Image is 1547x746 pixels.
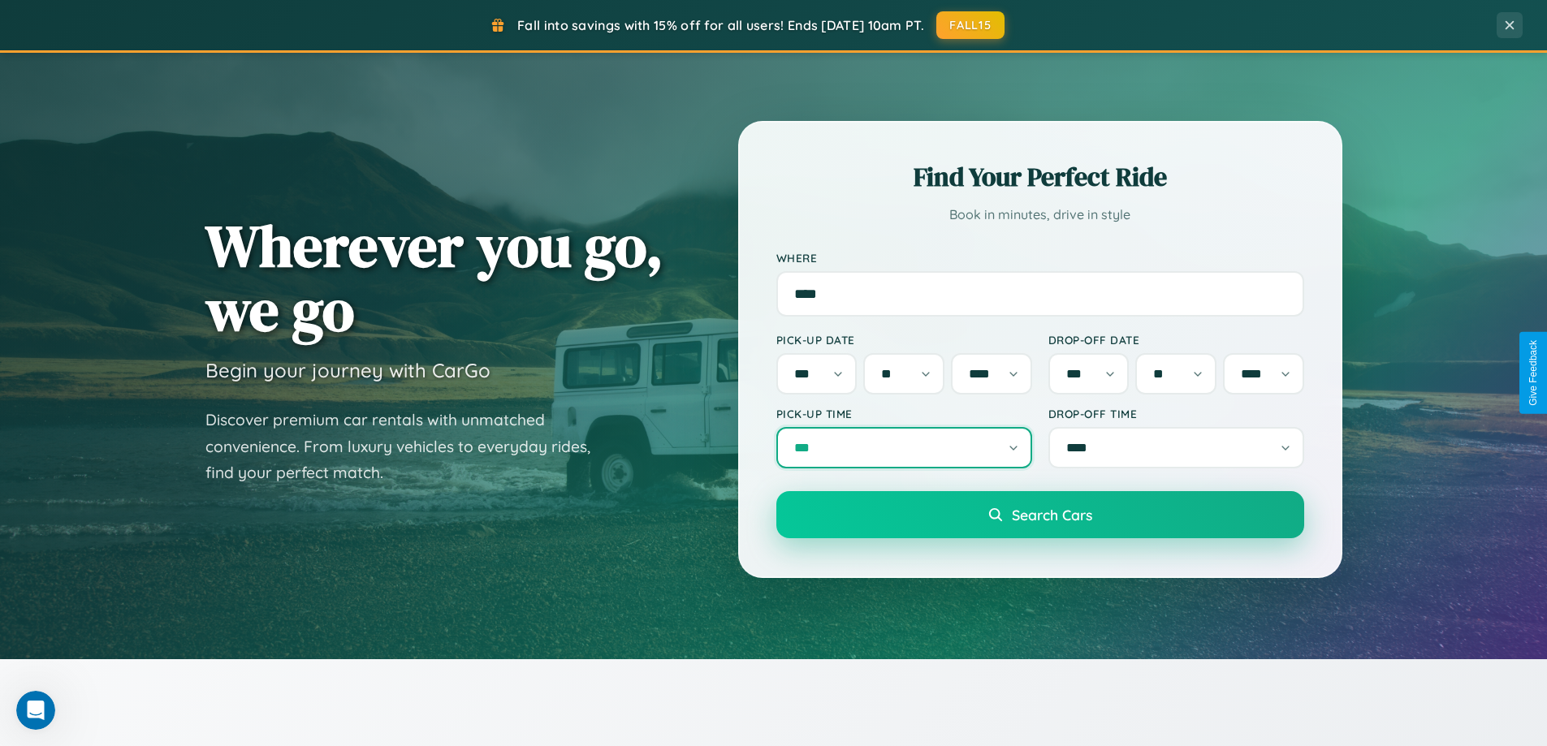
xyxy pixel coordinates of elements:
label: Where [776,251,1304,265]
h2: Find Your Perfect Ride [776,159,1304,195]
span: Search Cars [1012,506,1092,524]
h3: Begin your journey with CarGo [205,358,490,382]
div: Give Feedback [1528,340,1539,406]
h1: Wherever you go, we go [205,213,663,342]
label: Pick-up Date [776,333,1032,347]
label: Pick-up Time [776,407,1032,420]
iframe: Intercom live chat [16,691,55,730]
button: Search Cars [776,491,1304,538]
button: FALL15 [936,11,1005,39]
span: Fall into savings with 15% off for all users! Ends [DATE] 10am PT. [517,17,924,33]
label: Drop-off Date [1048,333,1304,347]
p: Book in minutes, drive in style [776,203,1304,226]
p: Discover premium car rentals with unmatched convenience. From luxury vehicles to everyday rides, ... [205,407,611,486]
label: Drop-off Time [1048,407,1304,420]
